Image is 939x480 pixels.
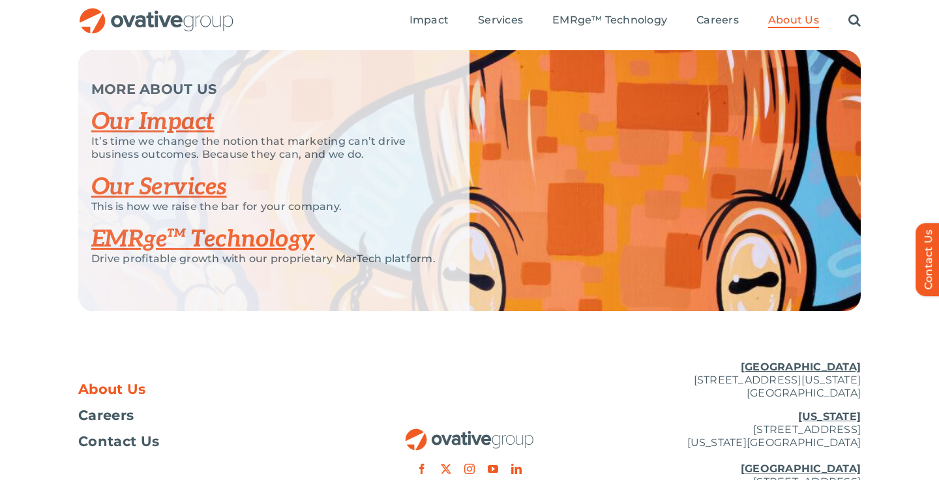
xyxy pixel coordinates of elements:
[768,14,819,27] span: About Us
[78,383,339,448] nav: Footer Menu
[91,135,437,161] p: It’s time we change the notion that marketing can’t drive business outcomes. Because they can, an...
[91,225,314,254] a: EMRge™ Technology
[768,14,819,28] a: About Us
[78,383,339,396] a: About Us
[478,14,523,27] span: Services
[600,361,861,400] p: [STREET_ADDRESS][US_STATE] [GEOGRAPHIC_DATA]
[410,14,449,28] a: Impact
[552,14,667,28] a: EMRge™ Technology
[741,462,861,475] u: [GEOGRAPHIC_DATA]
[404,427,535,440] a: OG_Full_horizontal_RGB
[91,173,227,202] a: Our Services
[441,464,451,474] a: twitter
[91,83,437,96] p: MORE ABOUT US
[696,14,739,27] span: Careers
[78,383,146,396] span: About Us
[417,464,427,474] a: facebook
[488,464,498,474] a: youtube
[91,108,215,136] a: Our Impact
[741,361,861,373] u: [GEOGRAPHIC_DATA]
[478,14,523,28] a: Services
[78,409,134,422] span: Careers
[78,7,235,19] a: OG_Full_horizontal_RGB
[464,464,475,474] a: instagram
[91,252,437,265] p: Drive profitable growth with our proprietary MarTech platform.
[78,435,339,448] a: Contact Us
[78,435,159,448] span: Contact Us
[78,409,339,422] a: Careers
[848,14,861,28] a: Search
[696,14,739,28] a: Careers
[798,410,861,423] u: [US_STATE]
[552,14,667,27] span: EMRge™ Technology
[410,14,449,27] span: Impact
[511,464,522,474] a: linkedin
[91,200,437,213] p: This is how we raise the bar for your company.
